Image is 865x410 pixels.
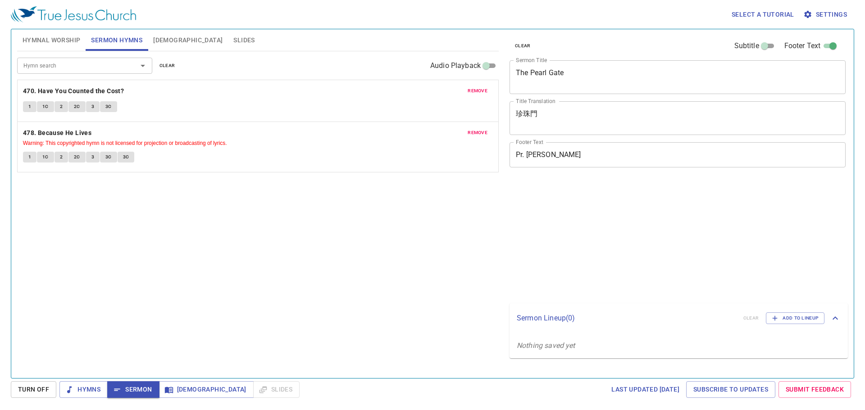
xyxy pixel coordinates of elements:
a: Subscribe to Updates [686,381,775,398]
button: Hymns [59,381,108,398]
span: 2C [74,103,80,111]
span: Last updated [DATE] [611,384,679,395]
i: Nothing saved yet [517,341,575,350]
button: 478. Because He Lives [23,127,93,139]
button: 2C [68,101,86,112]
a: Last updated [DATE] [608,381,683,398]
span: 3C [123,153,129,161]
span: [DEMOGRAPHIC_DATA] [153,35,223,46]
button: Select a tutorial [728,6,798,23]
span: 3 [91,103,94,111]
button: 470. Have You Counted the Cost? [23,86,126,97]
span: Submit Feedback [786,384,844,395]
span: 1 [28,153,31,161]
button: 1 [23,152,36,162]
span: remove [468,129,487,137]
span: [DEMOGRAPHIC_DATA] [166,384,246,395]
span: Subtitle [734,41,759,51]
span: Turn Off [18,384,49,395]
span: 2 [60,153,63,161]
span: 1C [42,153,49,161]
img: True Jesus Church [11,6,136,23]
b: 478. Because He Lives [23,127,91,139]
textarea: The Pearl Gate [516,68,839,86]
span: 1C [42,103,49,111]
span: clear [515,42,531,50]
span: Audio Playback [430,60,481,71]
button: 3 [86,152,100,162]
span: 1 [28,103,31,111]
span: clear [159,62,175,70]
span: 3C [105,103,112,111]
span: Hymnal Worship [23,35,81,46]
button: clear [510,41,536,51]
button: 2C [68,152,86,162]
iframe: from-child [506,177,779,300]
a: Submit Feedback [778,381,851,398]
span: Select a tutorial [732,9,794,20]
span: remove [468,87,487,95]
span: Subscribe to Updates [693,384,768,395]
button: remove [462,127,493,138]
p: Sermon Lineup ( 0 ) [517,313,736,324]
div: Sermon Lineup(0)clearAdd to Lineup [510,303,848,333]
button: Settings [801,6,851,23]
button: Turn Off [11,381,56,398]
button: 2 [55,101,68,112]
textarea: 珍珠門 [516,109,839,126]
button: Open [137,59,149,72]
button: 1C [37,101,54,112]
span: Sermon [114,384,152,395]
span: 3 [91,153,94,161]
span: Slides [233,35,255,46]
button: 2 [55,152,68,162]
button: 1C [37,152,54,162]
button: 1 [23,101,36,112]
span: Sermon Hymns [91,35,142,46]
button: clear [154,60,181,71]
button: 3C [100,101,117,112]
button: 3 [86,101,100,112]
span: Settings [805,9,847,20]
span: Add to Lineup [772,314,819,322]
b: 470. Have You Counted the Cost? [23,86,124,97]
small: Warning: This copyrighted hymn is not licensed for projection or broadcasting of lyrics. [23,140,227,146]
span: 3C [105,153,112,161]
span: 2 [60,103,63,111]
button: Add to Lineup [766,312,824,324]
button: [DEMOGRAPHIC_DATA] [159,381,254,398]
button: 3C [118,152,135,162]
span: Hymns [67,384,100,395]
button: 3C [100,152,117,162]
span: 2C [74,153,80,161]
button: remove [462,86,493,96]
span: Footer Text [784,41,821,51]
button: Sermon [107,381,159,398]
